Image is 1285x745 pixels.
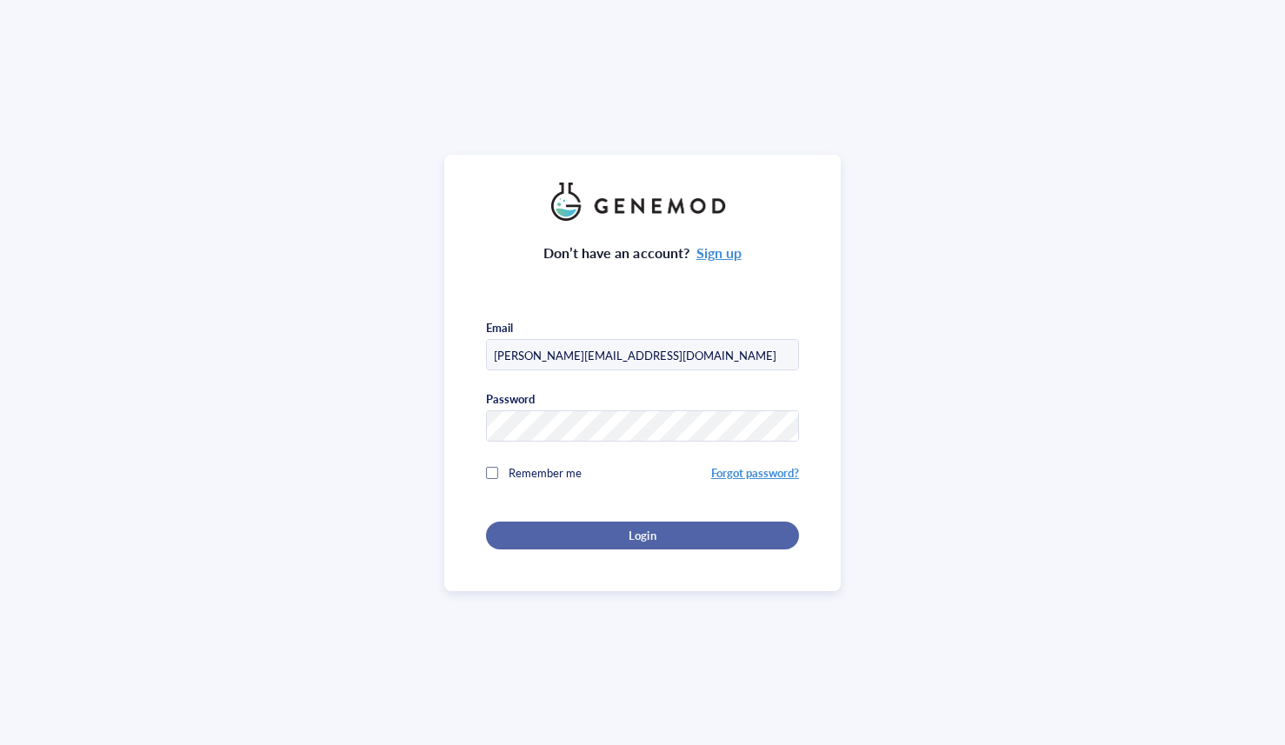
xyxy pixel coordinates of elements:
a: Sign up [696,243,742,263]
a: Forgot password? [711,464,799,481]
span: Login [629,528,656,543]
img: genemod_logo_light-BcqUzbGq.png [551,183,734,221]
div: Don’t have an account? [543,242,742,264]
div: Password [486,391,535,407]
span: Remember me [509,464,582,481]
div: Email [486,320,513,336]
button: Login [486,522,799,549]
